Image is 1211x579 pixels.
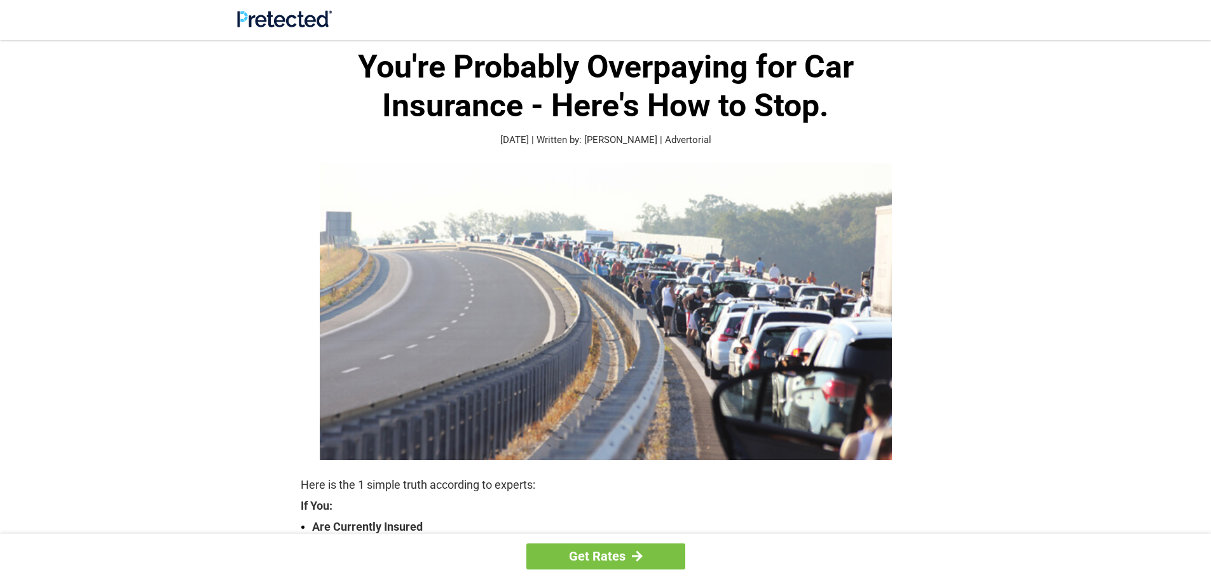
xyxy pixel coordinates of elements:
a: Site Logo [237,18,332,30]
h1: You're Probably Overpaying for Car Insurance - Here's How to Stop. [301,48,911,125]
img: Site Logo [237,10,332,27]
p: Here is the 1 simple truth according to experts: [301,476,911,494]
strong: Are Currently Insured [312,518,911,536]
p: [DATE] | Written by: [PERSON_NAME] | Advertorial [301,133,911,147]
strong: If You: [301,500,911,512]
a: Get Rates [526,543,685,569]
